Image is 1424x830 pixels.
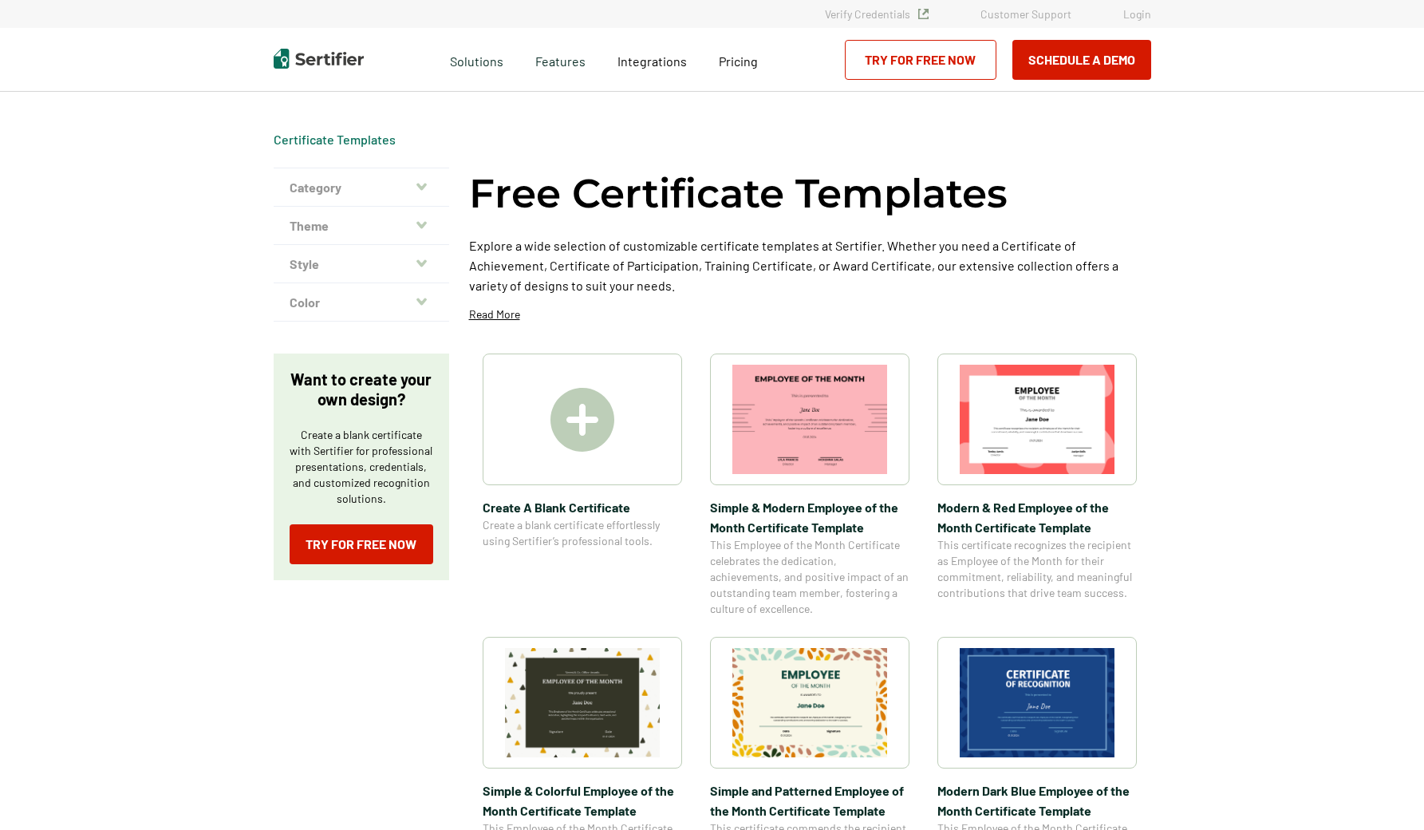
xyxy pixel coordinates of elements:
h1: Free Certificate Templates [469,168,1008,219]
span: Modern & Red Employee of the Month Certificate Template [937,497,1137,537]
img: Simple and Patterned Employee of the Month Certificate Template [732,648,887,757]
img: Create A Blank Certificate [550,388,614,452]
button: Category [274,168,449,207]
button: Theme [274,207,449,245]
a: Verify Credentials [825,7,929,21]
a: Try for Free Now [845,40,996,80]
a: Try for Free Now [290,524,433,564]
a: Modern & Red Employee of the Month Certificate TemplateModern & Red Employee of the Month Certifi... [937,354,1137,617]
p: Read More [469,306,520,322]
span: Create a blank certificate effortlessly using Sertifier’s professional tools. [483,517,682,549]
span: Certificate Templates [274,132,396,148]
img: Modern & Red Employee of the Month Certificate Template [960,365,1114,474]
div: Breadcrumb [274,132,396,148]
button: Style [274,245,449,283]
span: Simple and Patterned Employee of the Month Certificate Template [710,781,909,820]
p: Explore a wide selection of customizable certificate templates at Sertifier. Whether you need a C... [469,235,1151,295]
span: Simple & Colorful Employee of the Month Certificate Template [483,781,682,820]
img: Modern Dark Blue Employee of the Month Certificate Template [960,648,1114,757]
a: Pricing [719,49,758,69]
p: Want to create your own design? [290,370,433,409]
a: Login [1123,7,1151,21]
span: Features [535,49,586,69]
span: Integrations [617,53,687,69]
img: Sertifier | Digital Credentialing Platform [274,49,364,69]
span: This Employee of the Month Certificate celebrates the dedication, achievements, and positive impa... [710,537,909,617]
span: This certificate recognizes the recipient as Employee of the Month for their commitment, reliabil... [937,537,1137,601]
span: Modern Dark Blue Employee of the Month Certificate Template [937,781,1137,820]
span: Simple & Modern Employee of the Month Certificate Template [710,497,909,537]
span: Create A Blank Certificate [483,497,682,517]
span: Solutions [450,49,503,69]
img: Verified [918,9,929,19]
a: Integrations [617,49,687,69]
span: Pricing [719,53,758,69]
a: Simple & Modern Employee of the Month Certificate TemplateSimple & Modern Employee of the Month C... [710,354,909,617]
button: Color [274,283,449,322]
img: Simple & Modern Employee of the Month Certificate Template [732,365,887,474]
a: Certificate Templates [274,132,396,147]
p: Create a blank certificate with Sertifier for professional presentations, credentials, and custom... [290,427,433,507]
img: Simple & Colorful Employee of the Month Certificate Template [505,648,660,757]
a: Customer Support [980,7,1071,21]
